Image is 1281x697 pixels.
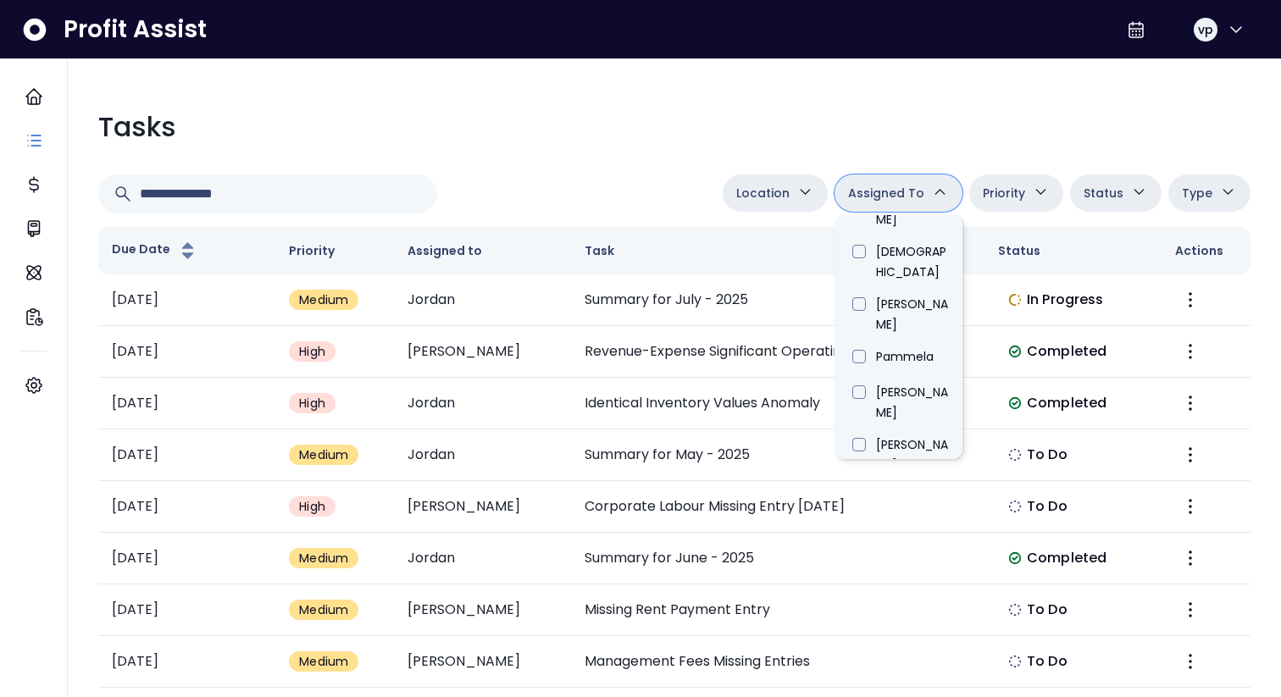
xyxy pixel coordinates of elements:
[64,14,207,45] span: Profit Assist
[394,326,571,378] td: [PERSON_NAME]
[1027,600,1067,620] span: To Do
[983,183,1025,203] span: Priority
[1027,393,1106,413] span: Completed
[984,227,1162,274] th: Status
[1008,603,1022,617] img: todo
[571,636,984,688] td: Management Fees Missing Entries
[98,274,275,326] td: [DATE]
[299,550,348,567] span: Medium
[1182,183,1212,203] span: Type
[299,653,348,670] span: Medium
[1008,500,1022,513] img: todo
[1175,543,1206,573] button: More
[394,636,571,688] td: [PERSON_NAME]
[571,378,984,429] td: Identical Inventory Values Anomaly
[98,584,275,636] td: [DATE]
[1027,290,1103,310] span: In Progress
[394,274,571,326] td: Jordan
[394,584,571,636] td: [PERSON_NAME]
[394,429,571,481] td: Jordan
[1008,396,1022,410] img: completed
[1027,548,1106,568] span: Completed
[98,533,275,584] td: [DATE]
[1162,227,1250,274] th: Actions
[394,533,571,584] td: Jordan
[98,429,275,481] td: [DATE]
[571,429,984,481] td: Summary for May - 2025
[299,395,325,412] span: High
[1008,551,1022,565] img: completed
[1198,21,1213,38] span: vp
[1008,345,1022,358] img: completed
[1175,388,1206,418] button: More
[1027,445,1067,465] span: To Do
[299,446,348,463] span: Medium
[571,481,984,533] td: Corporate Labour Missing Entry [DATE]
[394,481,571,533] td: [PERSON_NAME]
[571,584,984,636] td: Missing Rent Payment Entry
[112,241,198,261] button: Due Date
[113,184,133,204] svg: Search icon
[98,326,275,378] td: [DATE]
[1175,285,1206,315] button: More
[736,183,790,203] span: Location
[299,291,348,308] span: Medium
[571,227,984,274] th: Task
[1008,293,1022,307] img: in-progress
[299,498,325,515] span: High
[1175,595,1206,625] button: More
[299,601,348,618] span: Medium
[98,636,275,688] td: [DATE]
[98,481,275,533] td: [DATE]
[1027,496,1067,517] span: To Do
[394,227,571,274] th: Assigned to
[1027,341,1106,362] span: Completed
[394,378,571,429] td: Jordan
[1084,183,1123,203] span: Status
[1175,440,1206,470] button: More
[1175,491,1206,522] button: More
[1008,655,1022,668] img: todo
[299,343,325,360] span: High
[1175,646,1206,677] button: More
[848,183,924,203] span: Assigned To
[571,533,984,584] td: Summary for June - 2025
[1175,336,1206,367] button: More
[98,378,275,429] td: [DATE]
[1008,448,1022,462] img: todo
[571,274,984,326] td: Summary for July - 2025
[1027,651,1067,672] span: To Do
[275,227,393,274] th: Priority
[98,107,176,147] p: Tasks
[571,326,984,378] td: Revenue-Expense Significant Operating Loss Variance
